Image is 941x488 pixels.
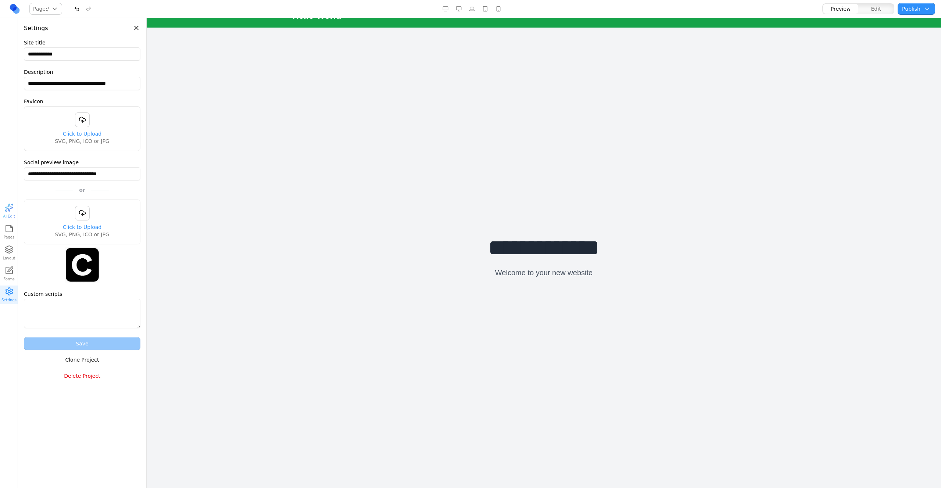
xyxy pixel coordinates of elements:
[79,186,85,194] span: or
[24,99,140,104] label: Favicon
[493,3,504,15] button: Mobile
[440,3,451,15] button: Desktop Wide
[55,130,109,137] span: Click to Upload
[831,5,851,12] span: Preview
[24,160,140,165] label: Social preview image
[466,3,478,15] button: Laptop
[3,213,15,219] span: AI Edit
[24,353,140,366] button: Clone Project
[274,250,521,260] p: Welcome to your new website
[55,137,109,145] span: SVG, PNG, ICO or JPG
[24,40,140,45] label: Site title
[29,3,62,15] button: Page:/
[24,24,48,33] h3: Settings
[147,18,941,488] iframe: Preview
[132,24,140,32] button: Close panel
[24,369,140,383] button: Delete Project
[55,223,109,231] span: Click to Upload
[24,69,140,75] label: Description
[871,5,881,12] span: Edit
[24,291,140,297] label: Custom scripts
[898,3,935,15] button: Publish
[65,244,100,283] img: Social Preview Image
[453,3,465,15] button: Desktop
[479,3,491,15] button: Tablet
[55,231,109,238] span: SVG, PNG, ICO or JPG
